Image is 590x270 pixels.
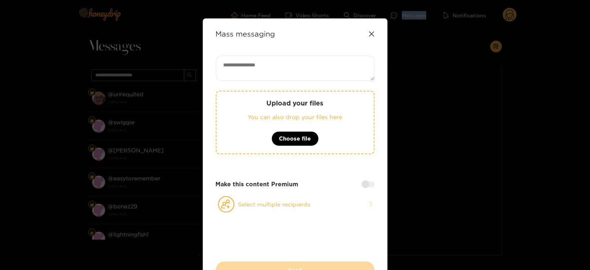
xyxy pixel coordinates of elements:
[279,134,311,143] span: Choose file
[231,113,359,121] p: You can also drop your files here
[216,196,375,213] button: Select multiple recipients
[272,131,319,146] button: Choose file
[231,99,359,107] p: Upload your files
[216,30,275,38] strong: Mass messaging
[216,180,299,188] strong: Make this content Premium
